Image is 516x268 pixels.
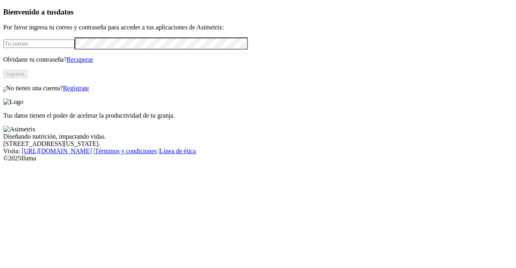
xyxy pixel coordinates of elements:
[56,8,74,16] span: datos
[3,140,513,148] div: [STREET_ADDRESS][US_STATE].
[3,133,513,140] div: Diseñando nutrición, impactando vidas.
[3,8,513,17] h3: Bienvenido a tus
[3,39,75,48] input: Tu correo
[3,98,23,106] img: Logo
[3,85,513,92] p: ¿No tienes una cuenta?
[22,148,92,154] a: [URL][DOMAIN_NAME]
[3,70,27,78] button: Ingresa
[3,155,513,162] div: © 2025 Iluma
[95,148,157,154] a: Términos y condiciones
[3,148,513,155] div: Visita : | |
[3,56,513,63] p: Olvidaste tu contraseña?
[63,85,89,91] a: Regístrate
[160,148,196,154] a: Línea de ética
[3,126,35,133] img: Asimetrix
[67,56,93,63] a: Recuperar
[3,112,513,119] p: Tus datos tienen el poder de acelerar la productividad de tu granja.
[3,24,513,31] p: Por favor ingresa tu correo y contraseña para acceder a tus aplicaciones de Asimetrix:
